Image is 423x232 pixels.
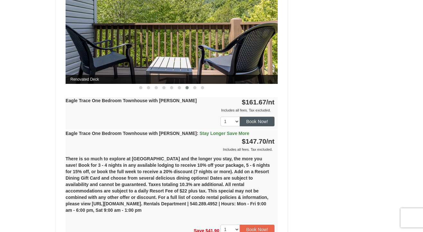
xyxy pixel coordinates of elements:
span: /nt [266,98,274,106]
span: /nt [266,138,274,145]
span: Renovated Deck [66,75,278,84]
div: Includes all fees. Tax excluded. [66,107,274,113]
div: Includes all fees. Tax excluded. [66,146,274,153]
div: There is so much to explore at [GEOGRAPHIC_DATA] and the longer you stay, the more you save! Book... [66,153,278,221]
span: $147.70 [242,138,266,145]
button: Book Now! [240,117,274,126]
span: : [197,131,198,136]
strong: Eagle Trace One Bedroom Townhouse with [PERSON_NAME] [66,131,249,136]
strong: Eagle Trace One Bedroom Townhouse with [PERSON_NAME] [66,98,197,103]
span: Stay Longer Save More [200,131,249,136]
strong: $161.67 [242,98,274,106]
